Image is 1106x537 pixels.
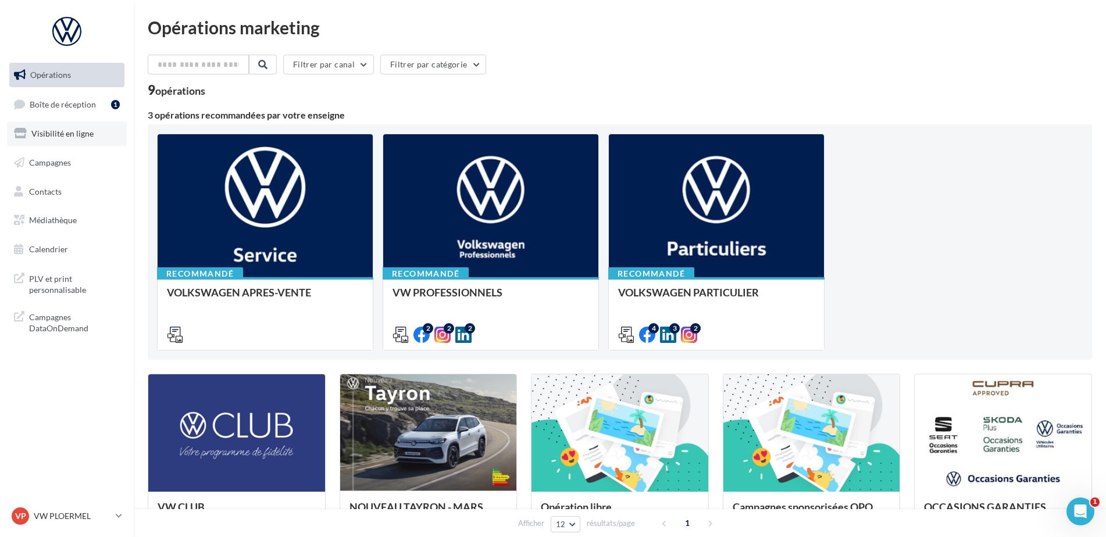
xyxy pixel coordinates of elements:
span: Afficher [518,518,544,529]
a: Calendrier [7,237,127,262]
div: 1 [111,100,120,109]
span: VW CLUB [158,500,205,513]
div: Recommandé [157,267,243,280]
span: VOLKSWAGEN PARTICULIER [618,286,759,299]
span: Calendrier [29,244,68,254]
a: Campagnes [7,151,127,175]
div: 3 [669,323,680,334]
iframe: Intercom live chat [1066,497,1094,525]
span: Campagnes DataOnDemand [29,309,120,334]
button: 12 [551,516,580,532]
div: 2 [465,323,475,334]
div: Recommandé [383,267,469,280]
a: Boîte de réception1 [7,92,127,117]
span: 1 [678,514,697,532]
a: Campagnes DataOnDemand [7,305,127,339]
div: 2 [444,323,454,334]
span: Visibilité en ligne [31,128,94,138]
a: PLV et print personnalisable [7,266,127,300]
span: Opérations [30,70,71,80]
span: VOLKSWAGEN APRES-VENTE [167,286,311,299]
span: VW PROFESSIONNELS [393,286,502,299]
div: Opérations marketing [148,19,1092,36]
span: Médiathèque [29,215,77,225]
span: Boîte de réception [30,99,96,109]
span: 1 [1090,497,1100,507]
div: 3 opérations recommandées par votre enseigne [148,110,1092,120]
span: OCCASIONS GARANTIES [924,500,1046,513]
a: Visibilité en ligne [7,121,127,146]
span: Opération libre [541,500,612,513]
span: VP [15,510,26,522]
span: résultats/page [587,518,635,529]
button: Filtrer par canal [283,55,374,74]
a: VP VW PLOERMEL [9,505,124,527]
button: Filtrer par catégorie [380,55,486,74]
div: 2 [690,323,701,334]
a: Médiathèque [7,208,127,232]
span: PLV et print personnalisable [29,271,120,296]
div: 2 [423,323,433,334]
div: 9 [148,84,205,96]
div: opérations [155,85,205,96]
span: Contacts [29,186,62,196]
span: 12 [556,520,566,529]
span: Campagnes [29,157,71,167]
a: Opérations [7,63,127,87]
div: 4 [648,323,659,334]
a: Contacts [7,180,127,204]
div: Recommandé [608,267,694,280]
span: Campagnes sponsorisées OPO [733,500,873,513]
p: VW PLOERMEL [34,510,111,522]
